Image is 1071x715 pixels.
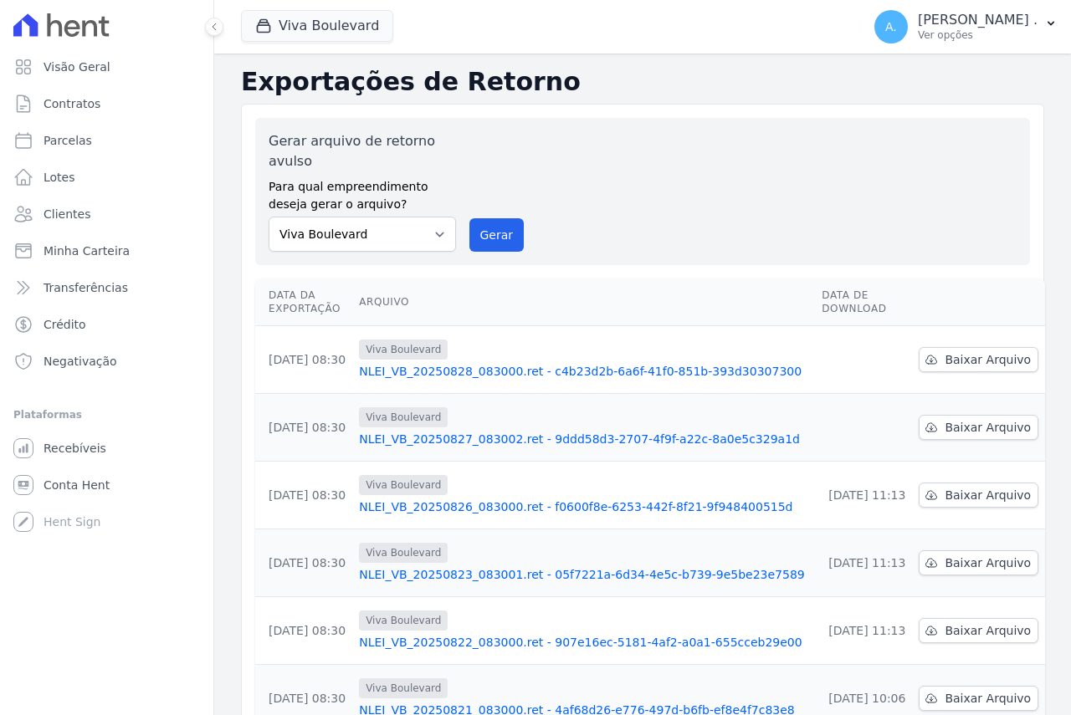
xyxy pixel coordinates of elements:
a: Baixar Arquivo [919,550,1038,575]
span: Parcelas [44,132,92,149]
span: Baixar Arquivo [945,351,1031,368]
td: [DATE] 08:30 [255,462,352,529]
td: [DATE] 08:30 [255,597,352,665]
a: Minha Carteira [7,234,207,268]
span: Transferências [44,279,128,296]
span: Contratos [44,95,100,112]
span: Crédito [44,316,86,333]
span: Viva Boulevard [359,340,448,360]
th: Data de Download [815,278,912,326]
a: Baixar Arquivo [919,618,1038,643]
span: Viva Boulevard [359,475,448,495]
a: Negativação [7,345,207,378]
a: Crédito [7,308,207,341]
p: [PERSON_NAME] . [918,12,1038,28]
td: [DATE] 08:30 [255,529,352,597]
span: Lotes [44,169,75,186]
button: A. [PERSON_NAME] . Ver opções [861,3,1071,50]
span: Baixar Arquivo [945,690,1031,707]
span: Minha Carteira [44,243,130,259]
span: Viva Boulevard [359,543,448,563]
a: Transferências [7,271,207,304]
a: NLEI_VB_20250822_083000.ret - 907e16ec-5181-4af2-a0a1-655cceb29e00 [359,634,808,651]
span: Negativação [44,353,117,370]
a: NLEI_VB_20250828_083000.ret - c4b23d2b-6a6f-41f0-851b-393d30307300 [359,363,808,380]
td: [DATE] 11:13 [815,597,912,665]
span: Baixar Arquivo [945,554,1031,571]
span: Conta Hent [44,477,110,493]
th: Arquivo [352,278,815,326]
a: Parcelas [7,124,207,157]
th: Data da Exportação [255,278,352,326]
td: [DATE] 11:13 [815,462,912,529]
a: Visão Geral [7,50,207,84]
a: Clientes [7,197,207,231]
span: Baixar Arquivo [945,622,1031,639]
td: [DATE] 08:30 [255,326,352,394]
label: Para qual empreendimento deseja gerar o arquivo? [269,171,456,213]
span: Visão Geral [44,59,110,75]
h2: Exportações de Retorno [241,67,1044,97]
label: Gerar arquivo de retorno avulso [269,131,456,171]
a: NLEI_VB_20250823_083001.ret - 05f7221a-6d34-4e5c-b739-9e5be23e7589 [359,566,808,583]
a: Conta Hent [7,468,207,502]
span: Clientes [44,206,90,222]
span: A. [885,21,897,33]
span: Viva Boulevard [359,610,448,631]
p: Ver opções [918,28,1038,42]
a: Baixar Arquivo [919,686,1038,711]
a: NLEI_VB_20250826_083000.ret - f0600f8e-6253-442f-8f21-9f948400515d [359,498,808,515]
a: Baixar Arquivo [919,483,1038,508]
a: Baixar Arquivo [919,347,1038,372]
td: [DATE] 11:13 [815,529,912,597]
a: Recebíveis [7,432,207,465]
span: Recebíveis [44,440,106,457]
button: Gerar [469,218,525,252]
button: Viva Boulevard [241,10,393,42]
span: Viva Boulevard [359,407,448,427]
span: Baixar Arquivo [945,419,1031,436]
a: Contratos [7,87,207,120]
a: Lotes [7,161,207,194]
a: Baixar Arquivo [919,415,1038,440]
a: NLEI_VB_20250827_083002.ret - 9ddd58d3-2707-4f9f-a22c-8a0e5c329a1d [359,431,808,447]
span: Viva Boulevard [359,678,448,698]
span: Baixar Arquivo [945,487,1031,503]
div: Plataformas [13,405,200,425]
td: [DATE] 08:30 [255,394,352,462]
